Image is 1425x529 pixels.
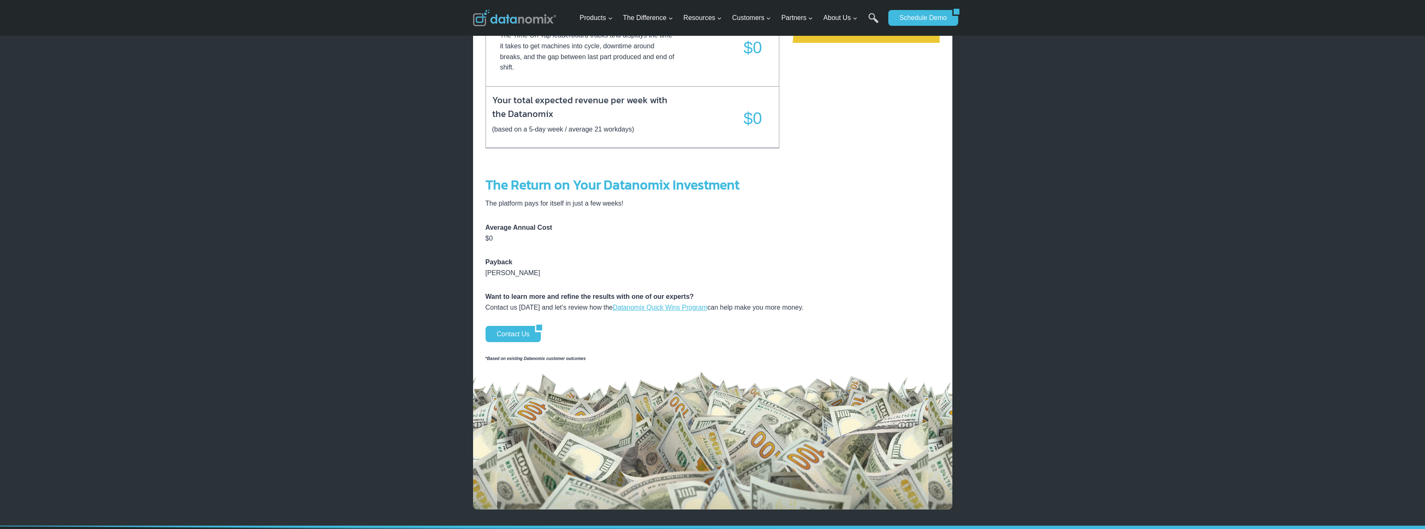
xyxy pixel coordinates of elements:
p: (based on a 5-day week / average 21 workdays) [492,124,634,135]
a: Datanomix Quick Wins Program [613,304,708,311]
p: $0 [743,105,762,132]
h4: Your total expected revenue per week with the Datanomix [492,89,675,121]
span: About Us [823,12,857,23]
p: The platform pays for itself in just a few weeks! [486,198,940,209]
a: Contact Us [486,326,535,342]
nav: Primary Navigation [576,5,884,32]
p: Contact us [DATE] and let’s review how the can help make you more money. [486,291,940,313]
strong: Payback [486,258,513,266]
p: $0 [743,34,762,61]
p: The Time On Tap leaderboard tracks and displays the time it takes to get machines into cycle, dow... [492,30,675,72]
span: Customers [732,12,771,23]
span: [PERSON_NAME] [486,269,540,276]
strong: The Return on Your Datanomix Investment [486,175,739,195]
span: Products [580,12,612,23]
a: Search [868,13,879,32]
span: $0 [486,235,493,242]
em: Based on existing Datanomix customer outcomes [487,356,585,361]
span: The Difference [623,12,673,23]
span: Partners [781,12,813,23]
strong: Want to learn more and refine the results with one of our experts? [486,293,694,300]
img: Datanomix [473,10,556,26]
strong: Average Annual Cost [486,224,553,231]
span: Resources [684,12,722,23]
a: Schedule Demo [888,10,952,26]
